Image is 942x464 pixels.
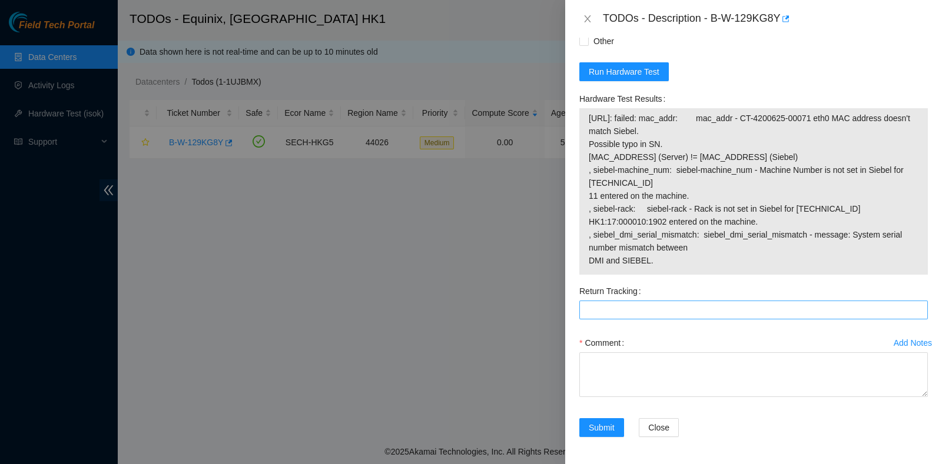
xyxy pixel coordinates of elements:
[579,333,629,352] label: Comment
[579,62,669,81] button: Run Hardware Test
[648,421,669,434] span: Close
[639,418,679,437] button: Close
[579,352,928,397] textarea: Comment
[589,421,615,434] span: Submit
[589,112,918,267] span: [URL]: failed: mac_addr: mac_addr - CT-4200625-00071 eth0 MAC address doesn't match Siebel. Possi...
[589,65,659,78] span: Run Hardware Test
[603,9,928,28] div: TODOs - Description - B-W-129KG8Y
[893,333,933,352] button: Add Notes
[579,89,670,108] label: Hardware Test Results
[579,301,928,319] input: Return Tracking
[579,282,646,301] label: Return Tracking
[579,14,596,25] button: Close
[894,339,932,347] div: Add Notes
[579,418,624,437] button: Submit
[589,32,619,51] span: Other
[583,14,592,24] span: close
